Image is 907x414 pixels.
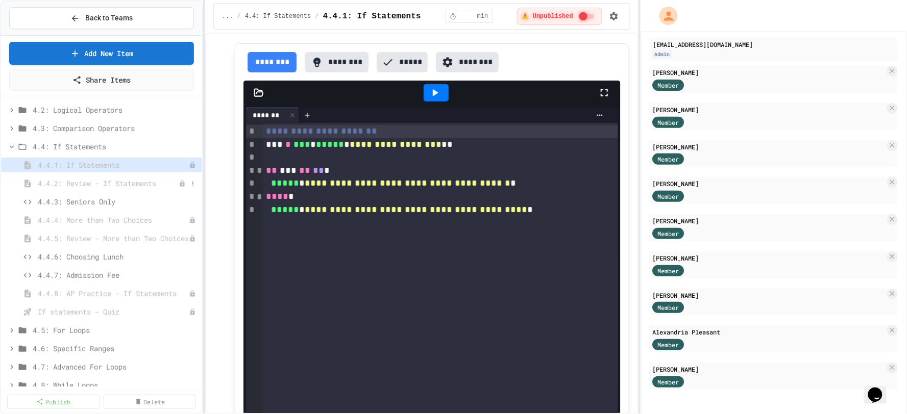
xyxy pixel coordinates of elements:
[658,81,679,90] span: Member
[653,291,886,300] div: [PERSON_NAME]
[222,12,233,20] span: ...
[653,50,672,59] div: Admin
[38,251,198,262] span: 4.4.6: Choosing Lunch
[38,306,189,317] span: If statements - Quiz
[188,178,198,189] button: More options
[245,12,311,20] span: 4.4: If Statements
[38,178,179,189] span: 4.4.2: Review - If Statements
[653,327,886,337] div: Alexandria Pleasant
[653,105,886,114] div: [PERSON_NAME]
[658,377,679,386] span: Member
[189,235,196,242] div: Unpublished
[33,141,198,152] span: 4.4: If Statements
[653,179,886,188] div: [PERSON_NAME]
[38,215,189,225] span: 4.4.4: More than Two Choices
[658,303,679,312] span: Member
[653,142,886,151] div: [PERSON_NAME]
[9,42,194,65] a: Add New Item
[189,308,196,316] div: Unpublished
[33,343,198,354] span: 4.6: Specific Ranges
[33,325,198,335] span: 4.5: For Loops
[522,12,574,20] span: ⚠️ Unpublished
[658,340,679,349] span: Member
[653,365,886,374] div: [PERSON_NAME]
[653,253,886,263] div: [PERSON_NAME]
[477,12,488,20] span: min
[517,8,603,25] div: ⚠️ Students cannot see this content! Click the toggle to publish it and make it visible to your c...
[86,13,133,23] span: Back to Teams
[653,68,886,77] div: [PERSON_NAME]
[653,216,886,225] div: [PERSON_NAME]
[237,12,241,20] span: /
[658,118,679,127] span: Member
[38,196,198,207] span: 4.4.3: Seniors Only
[189,217,196,224] div: Unpublished
[9,7,194,29] button: Back to Teams
[38,270,198,280] span: 4.4.7: Admission Fee
[323,10,421,22] span: 4.4.1: If Statements
[649,4,680,28] div: My Account
[104,395,196,409] a: Delete
[864,373,897,404] iframe: chat widget
[38,233,189,244] span: 4.4.5: Review - More than Two Choices
[7,395,100,409] a: Publish
[33,361,198,372] span: 4.7: Advanced For Loops
[33,380,198,391] span: 4.8: While Loops
[33,123,198,134] span: 4.3: Comparison Operators
[189,290,196,297] div: Unpublished
[315,12,318,20] span: /
[38,160,189,170] span: 4.4.1: If Statements
[38,288,189,299] span: 4.4.8: AP Practice - If Statements
[658,192,679,201] span: Member
[653,40,895,49] div: [EMAIL_ADDRESS][DOMAIN_NAME]
[179,180,186,187] div: Unpublished
[9,69,194,91] a: Share Items
[658,154,679,164] span: Member
[658,266,679,275] span: Member
[189,162,196,169] div: Unpublished
[33,105,198,115] span: 4.2: Logical Operators
[658,229,679,238] span: Member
